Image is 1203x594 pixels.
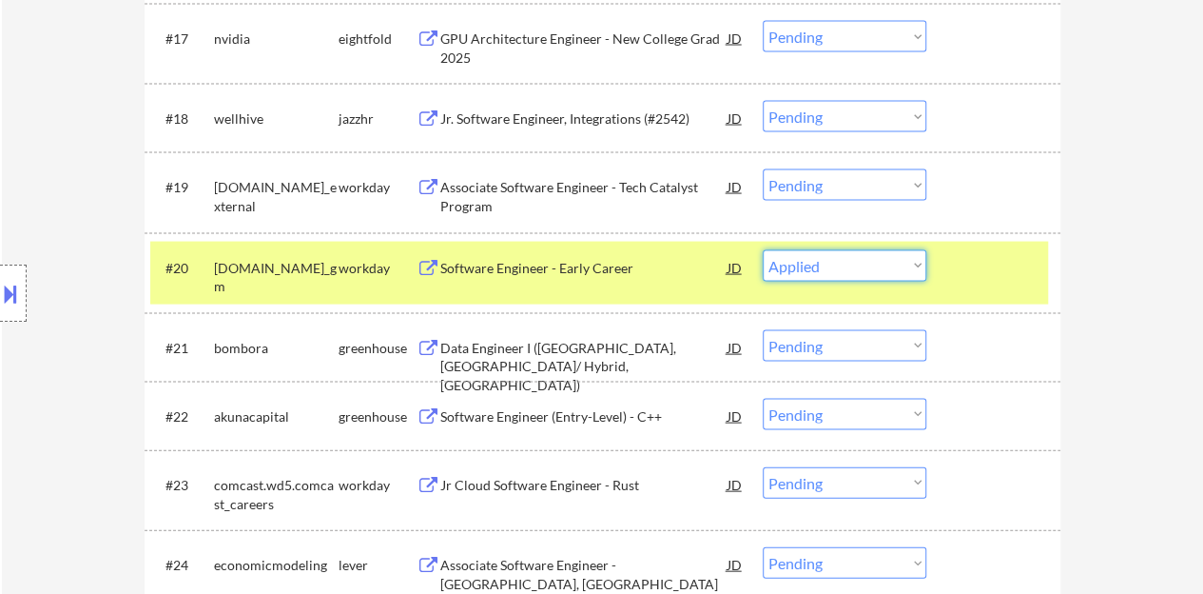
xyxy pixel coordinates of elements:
div: GPU Architecture Engineer - New College Grad 2025 [440,30,728,67]
div: JD [726,399,745,433]
div: comcast.wd5.comcast_careers [214,476,339,513]
div: jazzhr [339,109,417,129]
div: economicmodeling [214,556,339,575]
div: lever [339,556,417,575]
div: JD [726,169,745,204]
div: Data Engineer I ([GEOGRAPHIC_DATA], [GEOGRAPHIC_DATA]/ Hybrid, [GEOGRAPHIC_DATA]) [440,339,728,395]
div: nvidia [214,30,339,49]
div: JD [726,21,745,55]
div: Associate Software Engineer - [GEOGRAPHIC_DATA], [GEOGRAPHIC_DATA] [440,556,728,593]
div: #17 [165,30,199,49]
div: workday [339,476,417,495]
div: JD [726,250,745,285]
div: Software Engineer (Entry-Level) - C++ [440,407,728,426]
div: wellhive [214,109,339,129]
div: #24 [165,556,199,575]
div: greenhouse [339,339,417,358]
div: Associate Software Engineer - Tech Catalyst Program [440,178,728,215]
div: workday [339,259,417,278]
div: #18 [165,109,199,129]
div: JD [726,330,745,365]
div: Jr. Software Engineer, Integrations (#2542) [440,109,728,129]
div: Software Engineer - Early Career [440,259,728,278]
div: Jr Cloud Software Engineer - Rust [440,476,728,495]
div: #23 [165,476,199,495]
div: JD [726,467,745,502]
div: greenhouse [339,407,417,426]
div: eightfold [339,30,417,49]
div: JD [726,547,745,582]
div: JD [726,101,745,135]
div: workday [339,178,417,197]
